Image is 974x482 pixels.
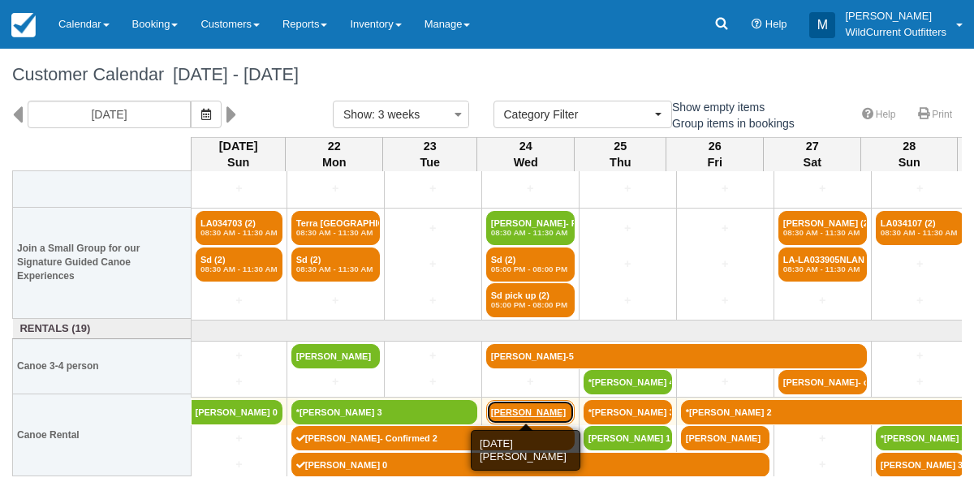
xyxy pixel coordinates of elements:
th: 24 Wed [477,137,575,171]
a: Sd (2)05:00 PM - 08:00 PM [486,247,575,282]
button: Category Filter [493,101,672,128]
a: [PERSON_NAME] [486,400,575,424]
a: + [681,256,769,273]
a: Help [852,103,906,127]
a: + [681,292,769,309]
em: 05:00 PM - 08:00 PM [491,265,570,274]
a: *[PERSON_NAME] 3 [584,400,672,424]
a: + [389,220,477,237]
span: Show [343,108,372,121]
a: [PERSON_NAME]- Confirmed 2 [291,426,575,450]
em: 08:30 AM - 11:30 AM [491,228,570,238]
div: M [809,12,835,38]
a: + [196,347,282,364]
a: Sd (2)08:30 AM - 11:30 AM [196,247,282,282]
span: : 3 weeks [372,108,420,121]
a: + [196,180,282,197]
span: Group items in bookings [653,117,808,128]
span: Help [765,18,787,30]
a: + [778,456,867,473]
a: Sd (2)08:30 AM - 11:30 AM [291,247,380,282]
a: [PERSON_NAME] 3 [876,453,964,477]
a: + [681,220,769,237]
a: *[PERSON_NAME] 4 [584,370,672,394]
a: + [389,292,477,309]
th: 25 Thu [575,137,666,171]
a: [PERSON_NAME]- Pick up (2)08:30 AM - 11:30 AM [486,211,575,245]
em: 08:30 AM - 11:30 AM [200,228,278,238]
a: LA034107 (2)08:30 AM - 11:30 AM [876,211,964,245]
th: 23 Tue [383,137,477,171]
a: + [876,347,964,364]
th: 22 Mon [286,137,383,171]
a: Terra [GEOGRAPHIC_DATA] - SCALA08:30 AM - 11:30 AM [291,211,380,245]
em: 08:30 AM - 11:30 AM [296,265,375,274]
em: 08:30 AM - 11:30 AM [881,228,959,238]
label: Show empty items [653,95,775,119]
a: LA-LA033905NLAN - Me (2)08:30 AM - 11:30 AM [778,247,867,282]
a: [PERSON_NAME] 1 [584,426,672,450]
span: Category Filter [504,106,651,123]
a: + [876,180,964,197]
th: 28 Sun [861,137,958,171]
a: + [196,292,282,309]
a: [PERSON_NAME] 0 [291,453,769,477]
p: [PERSON_NAME] [845,8,946,24]
span: [DATE] - [DATE] [164,64,299,84]
a: + [389,180,477,197]
a: + [778,430,867,447]
a: + [389,256,477,273]
a: [PERSON_NAME]-5 [486,344,867,368]
a: *[PERSON_NAME] 3 [291,400,477,424]
a: + [389,347,477,364]
a: + [778,180,867,197]
a: [PERSON_NAME] 0 [192,400,282,424]
a: + [291,292,380,309]
a: + [291,373,380,390]
a: [PERSON_NAME] [291,344,380,368]
a: + [584,180,672,197]
a: + [681,373,769,390]
a: Sd pick up (2)05:00 PM - 08:00 PM [486,283,575,317]
th: Join a Small Group for our Signature Guided Canoe Experiences [13,207,192,318]
img: checkfront-main-nav-mini-logo.png [11,13,36,37]
a: + [876,292,964,309]
h1: Customer Calendar [12,65,962,84]
a: + [876,373,964,390]
a: + [486,373,575,390]
label: Group items in bookings [653,111,805,136]
em: 08:30 AM - 11:30 AM [783,265,862,274]
th: 27 Sat [764,137,861,171]
em: 08:30 AM - 11:30 AM [200,265,278,274]
a: LA034703 (2)08:30 AM - 11:30 AM [196,211,282,245]
th: Canoe 3-4 person [13,339,192,394]
a: + [291,180,380,197]
a: + [584,256,672,273]
a: Print [908,103,962,127]
a: [PERSON_NAME] [681,426,769,450]
a: + [196,430,282,447]
button: Show: 3 weeks [333,101,469,128]
a: [PERSON_NAME] (2)08:30 AM - 11:30 AM [778,211,867,245]
a: + [584,292,672,309]
a: + [681,180,769,197]
a: + [876,256,964,273]
a: + [196,456,282,473]
th: [DATE] Sun [192,137,286,171]
p: WildCurrent Outfitters [845,24,946,41]
a: + [196,373,282,390]
em: 08:30 AM - 11:30 AM [783,228,862,238]
a: + [778,292,867,309]
em: 05:00 PM - 08:00 PM [491,300,570,310]
i: Help [752,19,762,30]
span: Show empty items [653,101,778,112]
a: Rentals (19) [17,321,187,337]
a: + [389,373,477,390]
a: + [486,180,575,197]
em: 08:30 AM - 11:30 AM [296,228,375,238]
th: 26 Fri [666,137,764,171]
a: [PERSON_NAME]- con [778,370,867,394]
th: Canoe Rental [13,394,192,476]
a: + [584,220,672,237]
